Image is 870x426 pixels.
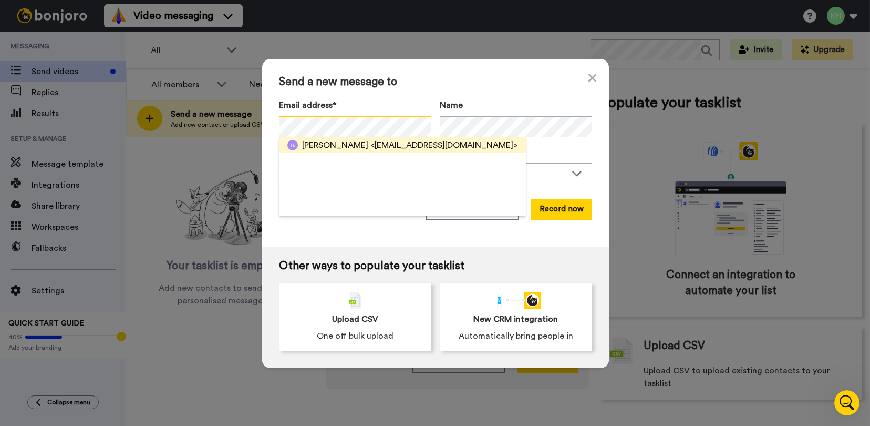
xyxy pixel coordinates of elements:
span: Other ways to populate your tasklist [279,260,592,272]
button: go back [7,4,27,24]
div: Johann says… [8,181,202,205]
span: New CRM integration [474,313,558,326]
div: [DATE] [8,167,202,181]
textarea: Message… [9,322,201,340]
div: Operator says… [8,15,202,167]
img: csv-grey.png [349,292,361,309]
span: One off bulk upload [317,330,393,342]
div: Hi Kando, if you go to Settings > Preferences. [17,211,164,232]
div: Close [184,4,203,23]
button: Send a message… [179,340,197,357]
label: Email address* [279,99,431,111]
div: joined the conversation [45,183,179,192]
img: Profile image for Operator [8,136,25,153]
button: Gif picker [33,344,42,353]
button: Upload attachment [50,344,58,353]
span: Send a new message to [279,76,592,88]
iframe: Intercom live chat [834,390,859,415]
div: [PERSON_NAME] • [DATE] [17,290,99,296]
div: I have done that but it still brings a desctiption that is not accurate to the people we are send... [38,321,202,364]
span: <[EMAIL_ADDRESS][DOMAIN_NAME]> [370,139,517,151]
span: Upload CSV [332,313,378,326]
span: Automatically bring people in [459,330,573,342]
strong: How to use the Chrome Extension [43,103,140,122]
span: [PERSON_NAME] [302,139,368,151]
div: Hi Kando, if you go to Settings > Preferences.[PERSON_NAME] • [DATE] [8,205,172,288]
div: animation [491,292,541,309]
b: [PERSON_NAME] [45,184,104,191]
button: Home [164,4,184,24]
span: Name [440,99,463,111]
a: More in the Help Center [33,132,201,158]
img: tb.png [287,140,298,150]
button: Record now [531,199,592,220]
button: Emoji picker [16,344,25,353]
div: How to use the Chrome Extension [33,93,201,132]
strong: Send messages from your email with outbound email addresses [43,64,176,83]
div: [DATE] [8,307,202,321]
div: Add Bonjoro results to your CRM with Zapier [33,15,201,54]
span: More in the Help Center [72,140,172,149]
img: Profile image for Johann [30,6,47,23]
div: Kando says… [8,321,202,377]
h1: [PERSON_NAME] [51,5,119,13]
div: Send messages from your email with outbound email addresses [33,54,201,93]
div: Johann says… [8,205,202,307]
img: Profile image for Johann [32,182,42,193]
p: Active 2h ago [51,13,98,24]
